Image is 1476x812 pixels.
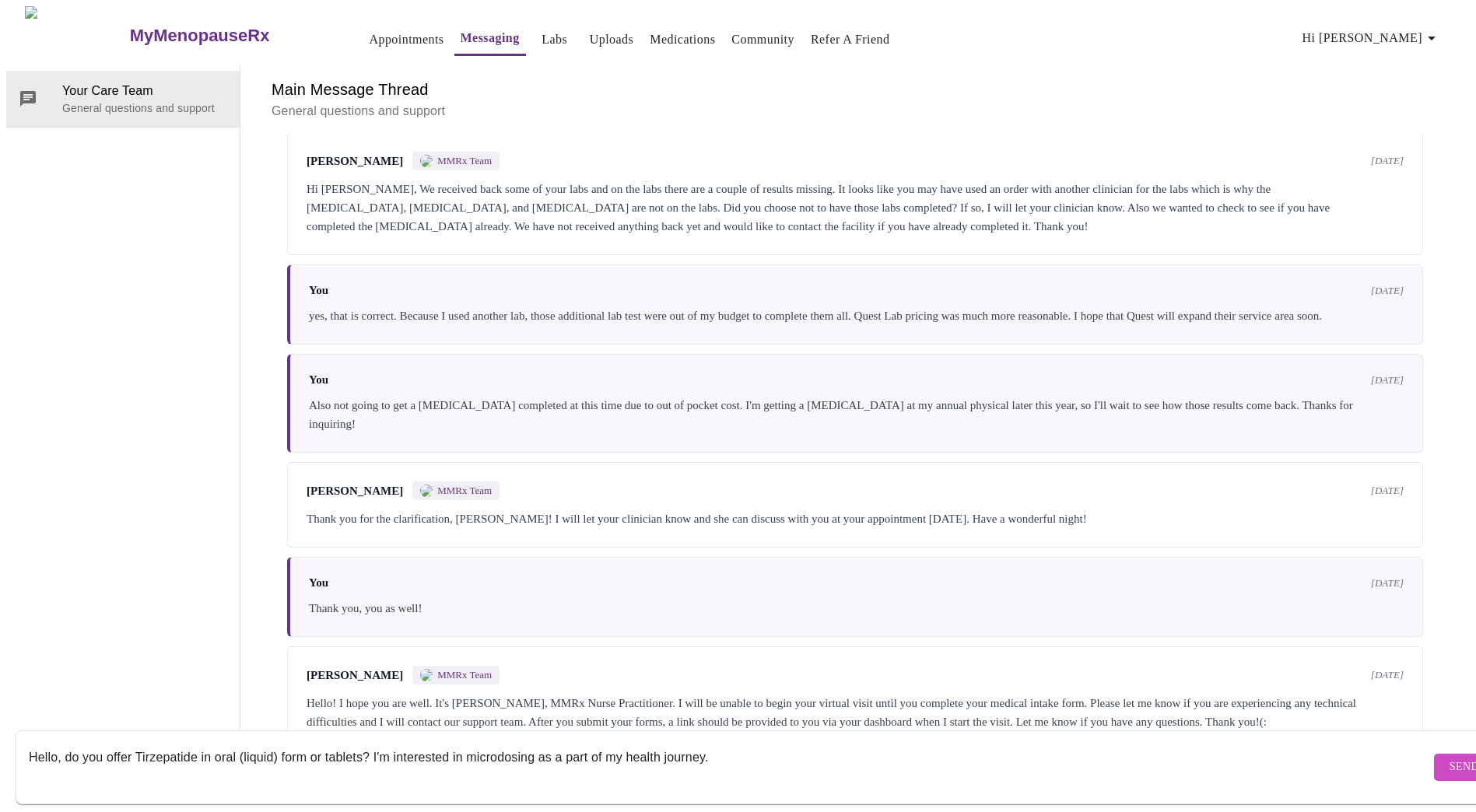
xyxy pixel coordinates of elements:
a: Community [731,29,794,51]
span: [DATE] [1371,485,1404,497]
span: You [309,373,328,387]
span: Hi [PERSON_NAME] [1302,27,1441,49]
div: Also not going to get a [MEDICAL_DATA] completed at this time due to out of pocket cost. I'm gett... [309,396,1404,433]
button: Uploads [584,24,640,55]
p: General questions and support [62,100,227,116]
span: Your Care Team [62,82,227,100]
span: [DATE] [1371,374,1404,387]
div: Thank you for the clarification, [PERSON_NAME]! I will let your clinician know and she can discus... [307,509,1404,528]
span: MMRx Team [437,669,492,681]
span: MMRx Team [437,485,492,497]
button: Refer a Friend [805,24,896,55]
div: yes, that is correct. Because I used another lab, those additional lab test were out of my budget... [309,306,1404,325]
span: MMRx Team [437,155,492,167]
button: Hi [PERSON_NAME] [1296,23,1447,54]
a: Labs [542,29,567,51]
button: Labs [530,24,580,55]
a: Medications [650,29,715,51]
img: MMRX [420,485,433,497]
span: [DATE] [1371,669,1404,681]
div: Your Care TeamGeneral questions and support [6,71,240,127]
button: Appointments [363,24,450,55]
span: You [309,284,328,297]
img: MMRX [420,669,433,681]
h3: MyMenopauseRx [130,26,270,46]
span: [PERSON_NAME] [307,485,403,498]
a: Refer a Friend [811,29,890,51]
img: MMRX [420,155,433,167]
div: Hello! I hope you are well. It's [PERSON_NAME], MMRx Nurse Practitioner. I will be unable to begi... [307,694,1404,731]
span: [PERSON_NAME] [307,155,403,168]
p: General questions and support [272,102,1439,121]
span: [DATE] [1371,285,1404,297]
button: Community [725,24,801,55]
span: [PERSON_NAME] [307,669,403,682]
a: Messaging [461,27,520,49]
a: Uploads [590,29,634,51]
h6: Main Message Thread [272,77,1439,102]
button: Medications [643,24,721,55]
div: Thank you, you as well! [309,599,1404,618]
img: MyMenopauseRx Logo [25,6,128,65]
textarea: Send a message about your appointment [29,742,1430,792]
div: Hi [PERSON_NAME], We received back some of your labs and on the labs there are a couple of result... [307,180,1404,236]
span: You [309,576,328,590]
span: [DATE] [1371,577,1404,590]
a: MyMenopauseRx [128,9,331,63]
span: [DATE] [1371,155,1404,167]
a: Appointments [369,29,444,51]
button: Messaging [454,23,526,56]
